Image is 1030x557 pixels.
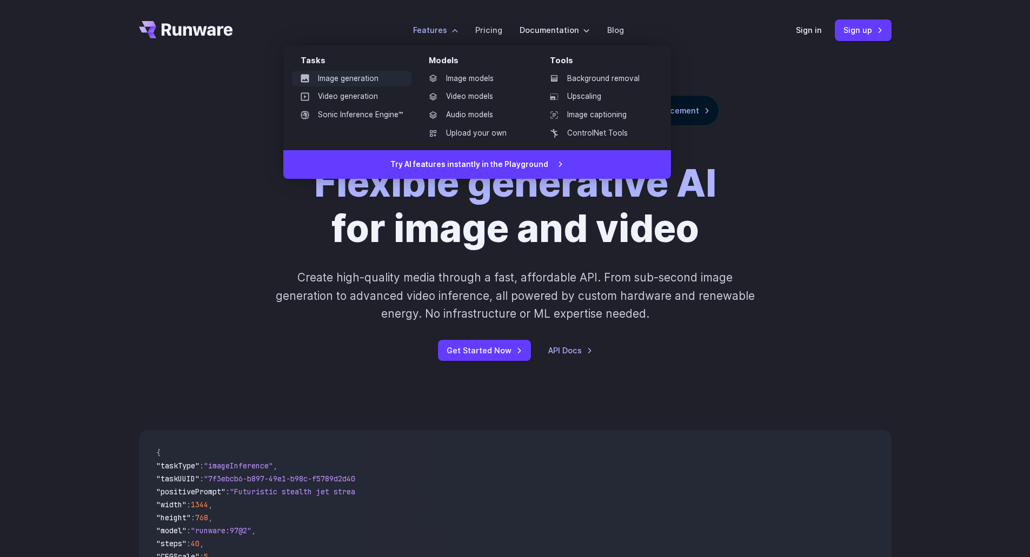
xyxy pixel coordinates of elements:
span: : [187,500,191,509]
span: "width" [156,500,187,509]
a: Video models [420,89,533,105]
span: : [200,474,204,484]
span: "imageInference" [204,461,273,471]
a: Video generation [292,89,411,105]
a: ControlNet Tools [541,125,654,142]
a: Blog [607,24,624,36]
a: Pricing [475,24,502,36]
span: , [200,539,204,548]
span: "taskUUID" [156,474,200,484]
a: Sign in [796,24,822,36]
span: "height" [156,513,191,522]
a: Image models [420,71,533,87]
a: Upscaling [541,89,654,105]
a: Go to / [139,21,233,38]
span: : [187,539,191,548]
a: Image generation [292,71,411,87]
label: Documentation [520,24,590,36]
span: 768 [195,513,208,522]
span: "positivePrompt" [156,487,225,496]
span: "taskType" [156,461,200,471]
span: 1344 [191,500,208,509]
p: Create high-quality media through a fast, affordable API. From sub-second image generation to adv... [274,269,756,323]
a: Image captioning [541,107,654,123]
strong: Flexible generative AI [314,160,716,206]
span: "model" [156,526,187,535]
span: : [191,513,195,522]
span: 40 [191,539,200,548]
div: Models [429,54,533,71]
a: API Docs [548,344,593,357]
span: , [273,461,277,471]
h1: for image and video [314,160,716,251]
a: Sonic Inference Engine™ [292,107,411,123]
span: { [156,448,161,458]
a: Try AI features instantly in the Playground [283,150,671,179]
label: Features [413,24,458,36]
span: , [251,526,256,535]
span: : [187,526,191,535]
a: Background removal [541,71,654,87]
span: , [208,513,212,522]
span: : [225,487,230,496]
a: Sign up [835,19,892,41]
a: Audio models [420,107,533,123]
span: : [200,461,204,471]
a: Get Started Now [438,340,531,361]
a: Upload your own [420,125,533,142]
span: "runware:97@2" [191,526,251,535]
span: , [208,500,212,509]
div: Tasks [301,54,411,71]
span: "steps" [156,539,187,548]
div: Tools [550,54,654,71]
span: "7f3ebcb6-b897-49e1-b98c-f5789d2d40d7" [204,474,368,484]
span: "Futuristic stealth jet streaking through a neon-lit cityscape with glowing purple exhaust" [230,487,623,496]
